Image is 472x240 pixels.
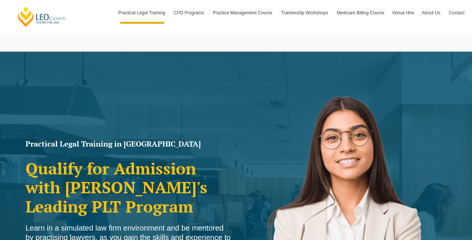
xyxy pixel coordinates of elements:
h1: Practical Legal Training in [GEOGRAPHIC_DATA] [26,140,232,148]
a: Traineeship Workshops [277,2,333,24]
a: [PERSON_NAME] Centre for Law [17,6,67,28]
a: CPD Programs [170,2,209,24]
a: Contact [445,2,468,24]
a: Practical Legal Training [115,2,170,24]
h2: Qualify for Admission with [PERSON_NAME]'s Leading PLT Program [26,159,232,216]
a: About Us [418,2,445,24]
a: Practice Management Course [209,2,277,24]
a: Medicare Billing Course [333,2,388,24]
a: Venue Hire [388,2,418,24]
